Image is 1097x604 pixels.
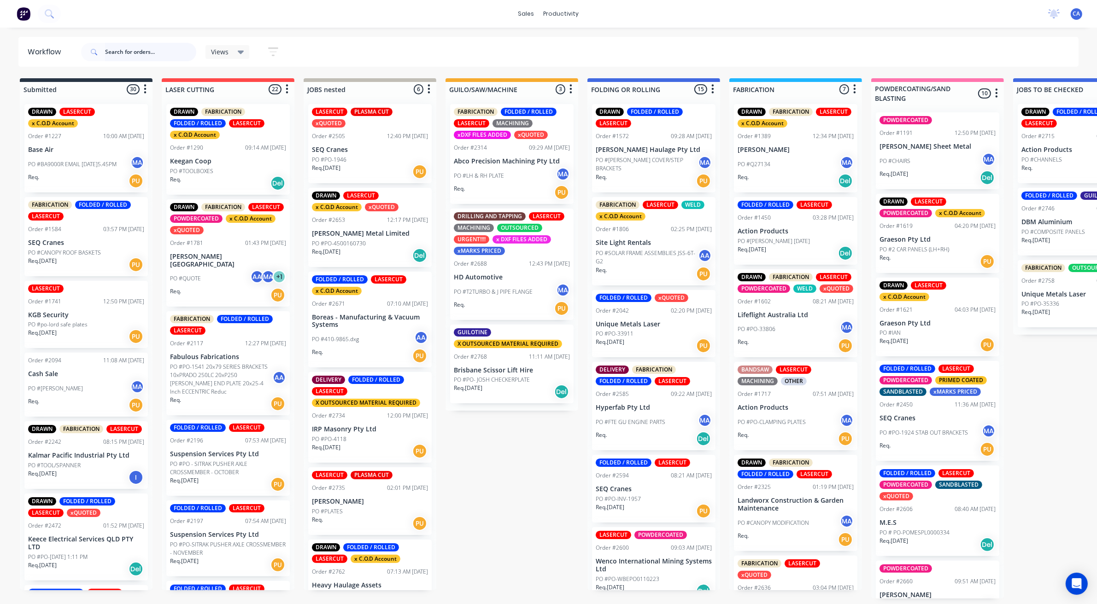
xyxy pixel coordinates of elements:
p: PO #QUOTE [170,274,201,283]
div: x C.O.D Account [170,131,220,139]
div: 09:22 AM [DATE] [671,390,712,398]
div: xQUOTED [312,119,346,128]
div: GUILOTINE [454,328,491,337]
div: DRAWN [1021,108,1050,116]
div: MACHINING [454,224,494,232]
div: Order #2314 [454,144,487,152]
div: PU [129,329,143,344]
p: PO #[PERSON_NAME] COVER/STEP BRACKETS [596,156,698,173]
div: DRAWN [170,203,198,211]
div: PU [696,267,711,281]
div: POWDERCOATED [738,285,790,293]
div: 09:28 AM [DATE] [671,132,712,140]
div: Order #1389 [738,132,771,140]
div: LASERCUT [229,119,264,128]
div: FABRICATIONLASERCUTWELDx C.O.D AccountOrder #180602:25 PM [DATE]Site Light RentalsPO #SOLAR FRAME... [592,197,716,285]
div: FABRICATION [596,201,639,209]
p: Base Air [28,146,144,154]
div: Order #1781 [170,239,203,247]
div: DRAWNLASERCUTx C.O.D AccountxQUOTEDOrder #265312:17 PM [DATE][PERSON_NAME] Metal LimitedPO #PO-45... [308,188,432,267]
div: Order #2671 [312,300,345,308]
div: 07:51 AM [DATE] [813,390,854,398]
div: DRAWN [596,108,624,116]
div: Order #2758 [1021,277,1055,285]
p: PO #[PERSON_NAME] [DATE] [738,237,810,245]
p: PO #[PERSON_NAME] [28,384,83,393]
p: Unique Metals Laser [596,320,712,328]
div: MA [840,320,854,334]
div: DELIVERY [312,376,345,384]
div: FOLDED / ROLLED [170,119,226,128]
div: x C.O.D Account [596,212,645,221]
div: Order #1602 [738,297,771,306]
div: FABRICATION [1021,264,1065,272]
div: Order #2768 [454,353,487,361]
div: PU [696,174,711,188]
div: GUILOTINEX OUTSOURCED MATERIAL REQUIREDOrder #276811:11 AM [DATE]Brisbane Scissor Lift HirePO #PO... [450,325,574,404]
p: PO #PO-1541 20x79 SERIES BRACKETS 10xPRADO 250LC 20xP250 [PERSON_NAME] END PLATE 20x25-4 Inch ECC... [170,363,272,396]
div: OTHER [781,377,807,385]
div: POWDERCOATED [880,376,932,384]
div: PU [554,185,569,200]
div: AA [272,371,286,384]
p: Req. [596,266,607,274]
p: KGB Security [28,311,144,319]
div: FOLDED / ROLLED [217,315,273,323]
div: FABRICATION [28,201,72,209]
div: LASERCUT [28,285,64,293]
div: URGENT!!!! [454,235,489,244]
p: Req. [170,175,181,184]
div: PU [412,348,427,363]
div: Del [554,384,569,399]
p: Req. [170,287,181,296]
div: FABRICATION [170,315,214,323]
div: 02:20 PM [DATE] [671,307,712,315]
div: Order #2450 [880,401,913,409]
div: DRAWN [880,197,908,206]
div: DRAWNLASERCUTx C.O.D AccountOrder #162104:03 PM [DATE]Graeson Pty LtdPO #IANReq.[DATE]PU [876,278,999,357]
div: LASERCUT [371,275,406,284]
div: 12:34 PM [DATE] [813,132,854,140]
div: MA [698,156,712,169]
div: LASERCUT [170,326,205,335]
div: Del [838,246,853,261]
div: DRILLING AND TAPPINGLASERCUTMACHININGOUTSOURCEDURGENT!!!!x DXF FILES ADDEDxMARKS PRICEDOrder #268... [450,209,574,320]
div: AA [250,270,264,284]
div: LASERCUTOrder #174112:50 PM [DATE]KGB SecurityPO #po-lord safe platesReq.[DATE]PU [24,281,148,348]
div: FABRICATION [201,203,245,211]
div: Order #2746 [1021,204,1055,213]
div: MA [982,152,996,166]
div: DRAWNFOLDED / ROLLEDLASERCUTOrder #157209:28 AM [DATE][PERSON_NAME] Haulage Pty LtdPO #[PERSON_NA... [592,104,716,192]
div: 11:08 AM [DATE] [103,356,144,365]
div: MA [130,156,144,169]
div: Order #1741 [28,297,61,306]
div: DRAWN [28,108,56,116]
div: AA [698,249,712,262]
p: Keegan Coop [170,157,286,165]
p: PO #2 CAR PANELS (LH+RH) [880,245,949,254]
span: Views [211,47,229,57]
div: LASERCUT [939,365,974,373]
p: SEQ Cranes [28,239,144,247]
p: PO #PO-4500160730 [312,239,366,248]
p: PO #CHANNELS [1021,156,1062,164]
div: Order #1227 [28,132,61,140]
div: FOLDED / ROLLED [501,108,557,116]
div: DELIVERYFABRICATIONFOLDED / ROLLEDLASERCUTOrder #258509:22 AM [DATE]Hyperfab Pty LtdPO #FTE GU EN... [592,362,716,450]
div: LASERCUT [816,273,851,281]
div: DRAWNLASERCUTx C.O.D AccountOrder #122710:00 AM [DATE]Base AirPO #BA9000R EMAIL [DATE]5.45PMMAReq.PU [24,104,148,192]
div: Order #2734 [312,412,345,420]
div: Order #2094 [28,356,61,365]
p: PO #PO-1946 [312,156,346,164]
div: Order #2653 [312,216,345,224]
div: LASERCUT [1021,119,1057,128]
p: PO #PO-33911 [596,330,634,338]
div: FOLDED / ROLLEDLASERCUTOrder #145003:28 PM [DATE]Action ProductsPO #[PERSON_NAME] [DATE]Req.[DATE... [734,197,857,265]
p: [PERSON_NAME] Metal Limited [312,230,428,238]
p: Req. [DATE] [880,337,908,345]
img: Factory [17,7,30,21]
div: x C.O.D Account [880,293,929,301]
div: LASERCUT [454,119,489,128]
div: PU [270,396,285,411]
div: LASERCUT [643,201,678,209]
